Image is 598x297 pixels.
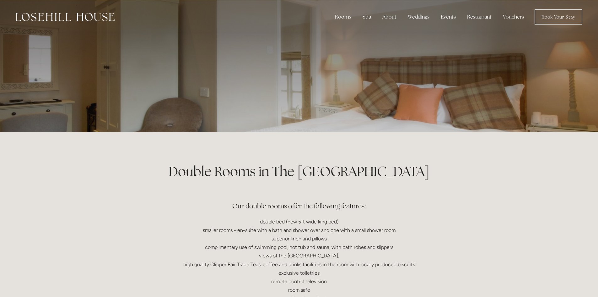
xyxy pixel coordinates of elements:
div: Restaurant [462,11,497,23]
div: Rooms [330,11,356,23]
img: Losehill House [16,13,115,21]
a: Vouchers [498,11,529,23]
div: Weddings [403,11,434,23]
h1: Double Rooms in The [GEOGRAPHIC_DATA] [149,162,449,181]
h3: Our double rooms offer the following features: [149,187,449,212]
a: Book Your Stay [535,9,582,25]
div: About [377,11,401,23]
div: Spa [358,11,376,23]
div: Events [436,11,461,23]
